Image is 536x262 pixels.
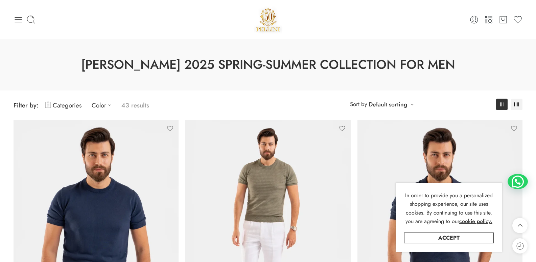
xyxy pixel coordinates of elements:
[369,100,407,109] a: Default sorting
[14,101,39,110] span: Filter by:
[469,15,479,24] a: Login / Register
[17,56,519,74] h1: [PERSON_NAME] 2025 Spring-Summer Collection for Men
[254,5,283,34] a: Pellini -
[92,97,115,113] a: Color
[121,97,149,113] p: 43 results
[404,233,494,243] a: Accept
[254,5,283,34] img: Pellini
[513,15,522,24] a: Wishlist
[498,15,508,24] a: Cart
[459,217,492,226] a: cookie policy.
[45,97,81,113] a: Categories
[405,192,493,225] span: In order to provide you a personalized shopping experience, our site uses cookies. By continuing ...
[350,99,367,110] span: Sort by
